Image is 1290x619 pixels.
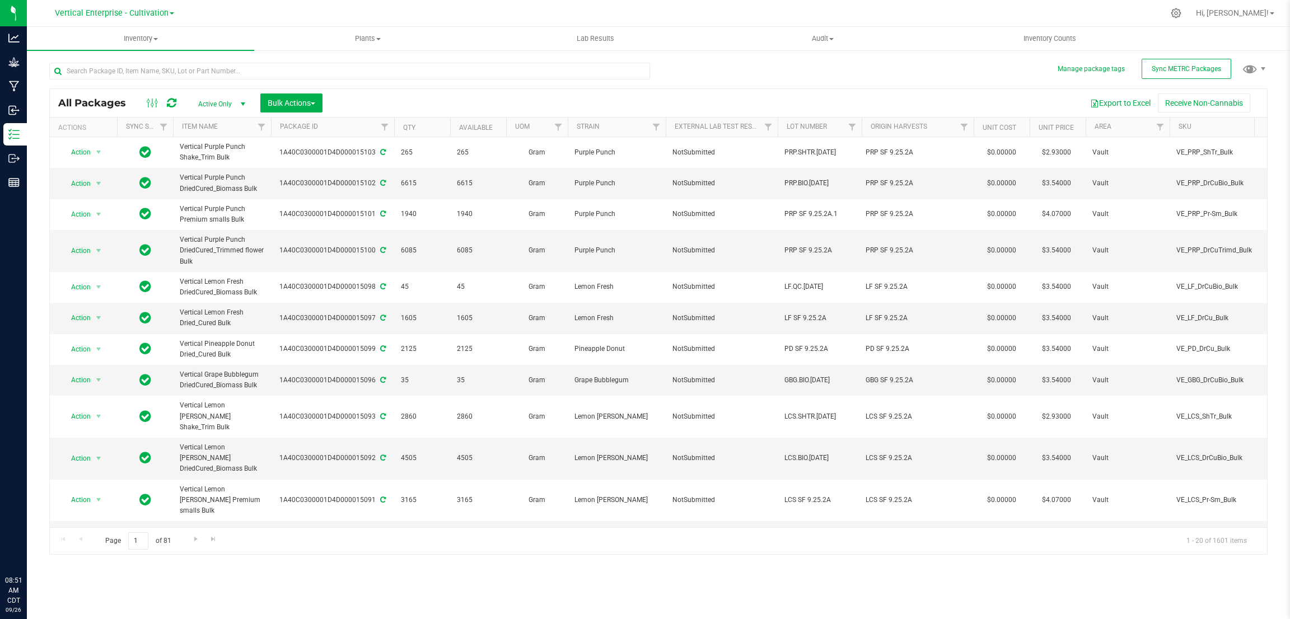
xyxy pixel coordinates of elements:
inline-svg: Manufacturing [8,81,20,92]
div: 1A40C0300001D4D000015093 [269,411,396,422]
div: 1A40C0300001D4D000015091 [269,495,396,505]
span: NotSubmitted [672,495,771,505]
span: 6085 [401,245,443,256]
span: select [92,243,106,259]
a: Plants [254,27,482,50]
span: Plants [255,34,481,44]
td: $0.00000 [974,521,1030,574]
a: Sync Status [126,123,169,130]
span: 1940 [401,209,443,219]
a: Qty [403,124,415,132]
span: Action [61,207,91,222]
span: Vertical Purple Punch Premium smalls Bulk [180,204,264,225]
span: Sync from Compliance System [378,454,386,462]
span: LCS.SHTR.[DATE] [784,411,855,422]
span: Vault [1092,245,1163,256]
span: Vertical Purple Punch DriedCured_Trimmed flower Bulk [180,235,264,267]
td: $0.00000 [974,396,1030,438]
inline-svg: Inventory [8,129,20,140]
span: select [92,372,106,388]
span: Vault [1092,313,1163,323]
a: Go to the next page [188,532,204,547]
span: Vertical Enterprise - Cultivation [55,8,169,18]
div: 1A40C0300001D4D000015103 [269,147,396,158]
span: Vertical Lemon Fresh DriedCured_Biomass Bulk [180,276,264,298]
span: Sync from Compliance System [378,148,386,156]
inline-svg: Inbound [8,105,20,116]
span: Action [61,409,91,424]
span: Vertical Grape Bubblegum DriedCured_Biomass Bulk [180,369,264,391]
a: Filter [1151,118,1170,137]
div: Value 1: PD SF 9.25.2A [866,344,970,354]
td: $0.00000 [974,168,1030,199]
span: LF.QC.[DATE] [784,282,855,292]
div: Value 1: LCS SF 9.25.2A [866,495,970,505]
span: Lemon Fresh [574,313,659,323]
span: select [92,310,106,326]
button: Manage package tags [1058,64,1125,74]
div: Value 1: PRP SF 9.25.2A [866,147,970,158]
a: Lot Number [787,123,827,130]
span: select [92,279,106,295]
span: Purple Punch [574,245,659,256]
span: 1 - 20 of 1601 items [1177,532,1256,549]
div: 1A40C0300001D4D000015099 [269,344,396,354]
span: VE_LCS_DrCuBio_Bulk [1176,453,1261,463]
span: $2.93000 [1036,409,1077,425]
span: Inventory [27,34,254,44]
span: 4505 [401,453,443,463]
span: Vault [1092,282,1163,292]
a: Filter [155,118,173,137]
span: In Sync [139,279,151,294]
a: Filter [843,118,862,137]
span: Vault [1092,411,1163,422]
span: PD SF 9.25.2A [784,344,855,354]
span: NotSubmitted [672,313,771,323]
span: Vertical Lemon Fresh Dried_Cured Bulk [180,307,264,329]
span: Vertical Pineapple Donut Dried_Cured Bulk [180,339,264,360]
div: Value 1: LF SF 9.25.2A [866,282,970,292]
span: $3.54000 [1036,279,1077,295]
td: $0.00000 [974,303,1030,334]
span: Gram [513,344,561,354]
span: Purple Punch [574,147,659,158]
span: Vault [1092,453,1163,463]
span: Action [61,243,91,259]
span: Vertical Lemon [PERSON_NAME] Premium smalls Bulk [180,484,264,517]
a: Filter [1249,118,1268,137]
span: Lab Results [562,34,629,44]
span: Inventory Counts [1008,34,1091,44]
td: $0.00000 [974,334,1030,365]
span: 35 [457,375,499,386]
span: $3.54000 [1036,450,1077,466]
a: Filter [955,118,974,137]
span: Vertical Lemon [PERSON_NAME] DriedCured_Biomass Bulk [180,442,264,475]
span: Page of 81 [96,532,180,550]
span: Sync from Compliance System [378,496,386,504]
span: NotSubmitted [672,245,771,256]
iframe: Resource center unread badge [33,528,46,541]
span: select [92,144,106,160]
span: Gram [513,209,561,219]
span: Gram [513,495,561,505]
span: 1940 [457,209,499,219]
span: Hi, [PERSON_NAME]! [1196,8,1269,17]
a: Inventory Counts [936,27,1163,50]
span: Gram [513,178,561,189]
input: Search Package ID, Item Name, SKU, Lot or Part Number... [49,63,650,79]
span: VE_LF_DrCuBio_Bulk [1176,282,1261,292]
span: Audit [709,34,936,44]
span: Lemon [PERSON_NAME] [574,411,659,422]
div: 1A40C0300001D4D000015101 [269,209,396,219]
span: Action [61,144,91,160]
td: $0.00000 [974,230,1030,272]
span: VE_LCS_Pr-Sm_Bulk [1176,495,1261,505]
div: 1A40C0300001D4D000015097 [269,313,396,323]
span: NotSubmitted [672,209,771,219]
div: Value 1: PRP SF 9.25.2A [866,209,970,219]
td: $0.00000 [974,365,1030,396]
span: 3165 [401,495,443,505]
td: $0.00000 [974,199,1030,230]
div: 1A40C0300001D4D000015102 [269,178,396,189]
span: 4505 [457,453,499,463]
